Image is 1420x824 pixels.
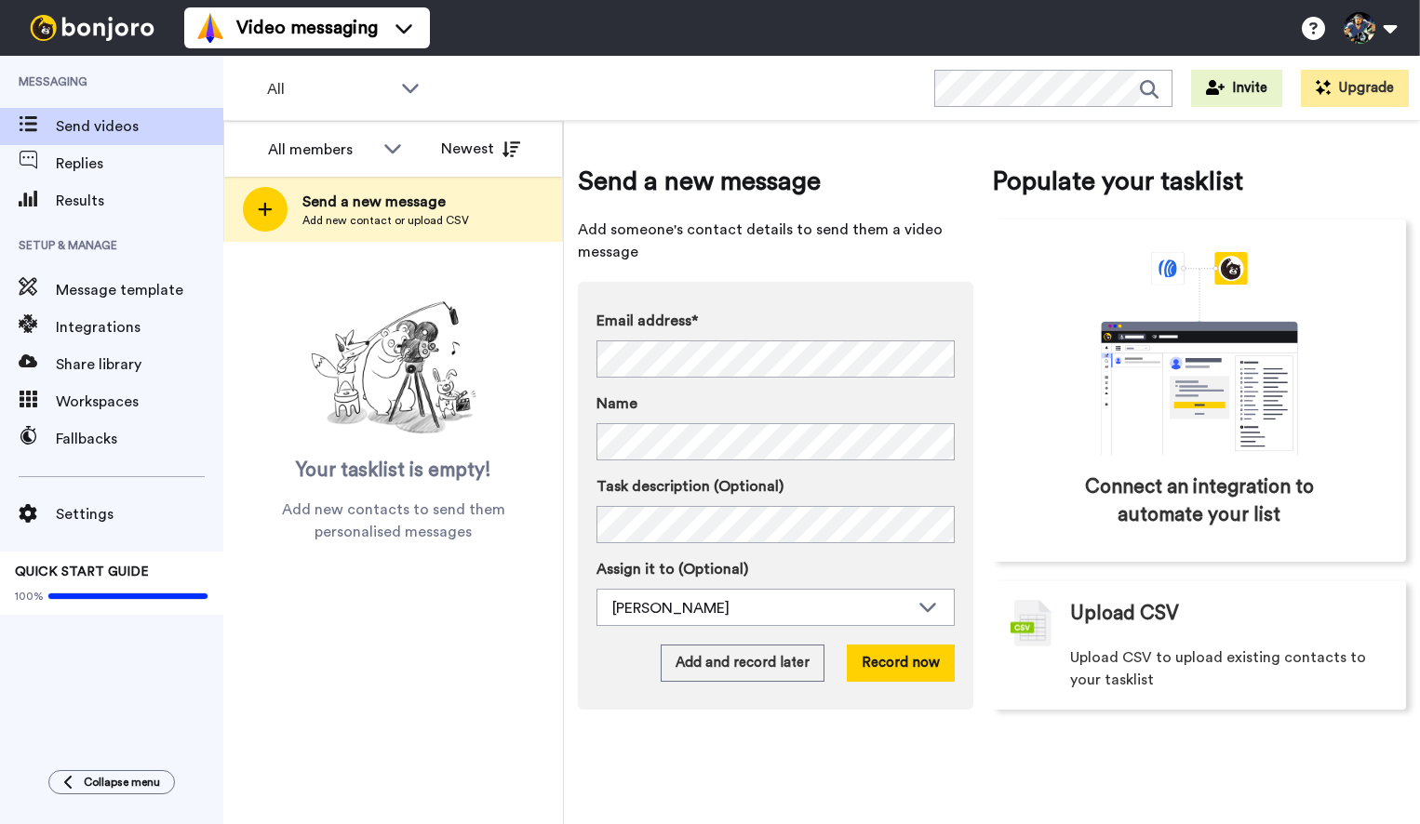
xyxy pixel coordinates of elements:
div: animation [1060,252,1339,455]
span: Send videos [56,115,223,138]
button: Record now [847,645,955,682]
span: Workspaces [56,391,223,413]
span: Upload CSV [1070,600,1179,628]
span: Send a new message [302,191,469,213]
button: Newest [427,130,534,167]
img: csv-grey.png [1011,600,1052,646]
span: Add someone's contact details to send them a video message [578,219,973,263]
span: Replies [56,153,223,175]
img: ready-set-action.png [301,294,487,443]
label: Email address* [596,310,955,332]
div: All members [268,139,374,161]
button: Invite [1191,70,1282,107]
img: vm-color.svg [195,13,225,43]
button: Add and record later [661,645,824,682]
span: Video messaging [236,15,378,41]
span: Name [596,392,637,415]
span: Add new contact or upload CSV [302,213,469,228]
label: Task description (Optional) [596,475,955,498]
span: Share library [56,353,223,376]
span: Integrations [56,316,223,339]
button: Collapse menu [48,770,175,794]
span: QUICK START GUIDE [15,565,149,578]
span: All [267,78,392,100]
span: 100% [15,589,44,604]
span: Collapse menu [84,775,160,790]
span: Results [56,190,223,212]
span: Populate your tasklist [992,163,1406,200]
label: Assign it to (Optional) [596,558,955,580]
button: Upgrade [1301,70,1409,107]
span: Settings [56,503,223,525]
span: Add new contacts to send them personalised messages [251,498,535,543]
span: Your tasklist is empty! [296,457,491,485]
img: bj-logo-header-white.svg [22,15,162,41]
span: Connect an integration to automate your list [1071,473,1327,529]
span: Fallbacks [56,428,223,450]
div: [PERSON_NAME] [612,597,909,619]
span: Send a new message [578,163,973,200]
span: Message template [56,279,223,301]
span: Upload CSV to upload existing contacts to your tasklist [1070,646,1387,691]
